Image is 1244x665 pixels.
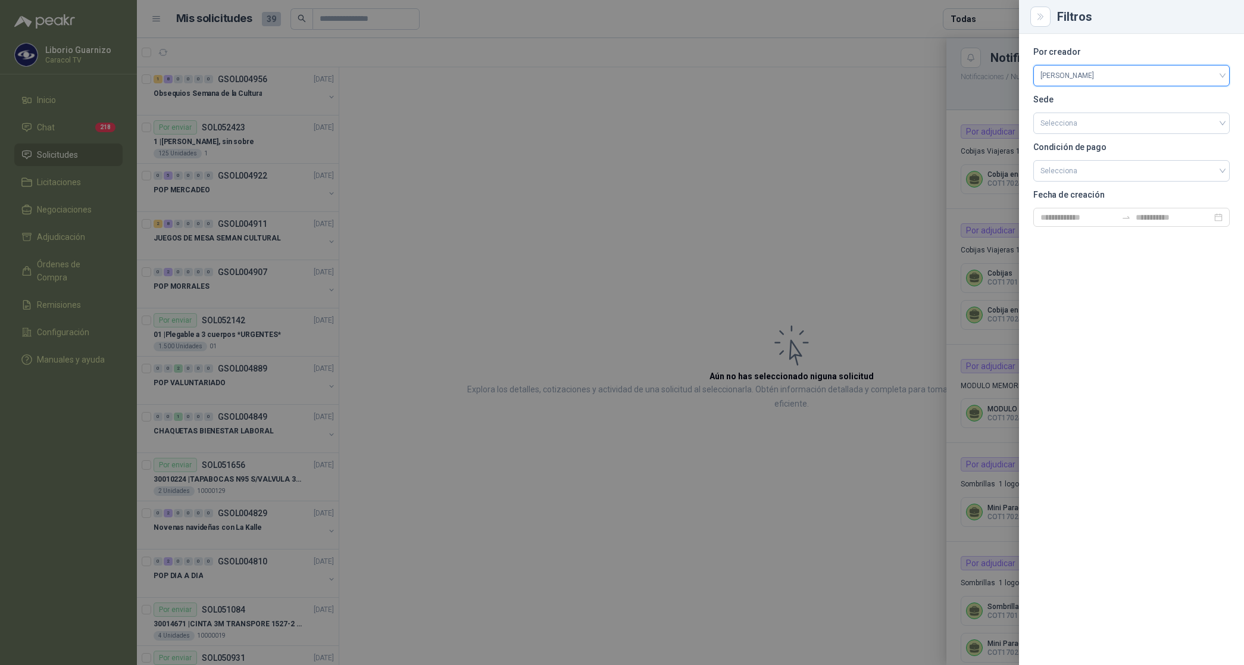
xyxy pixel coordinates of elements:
[1033,143,1230,151] p: Condición de pago
[1033,191,1230,198] p: Fecha de creación
[1040,67,1223,85] span: Liborio Guarnizo
[1121,213,1131,222] span: swap-right
[1033,48,1230,55] p: Por creador
[1121,213,1131,222] span: to
[1057,11,1230,23] div: Filtros
[1033,10,1048,24] button: Close
[1033,96,1230,103] p: Sede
